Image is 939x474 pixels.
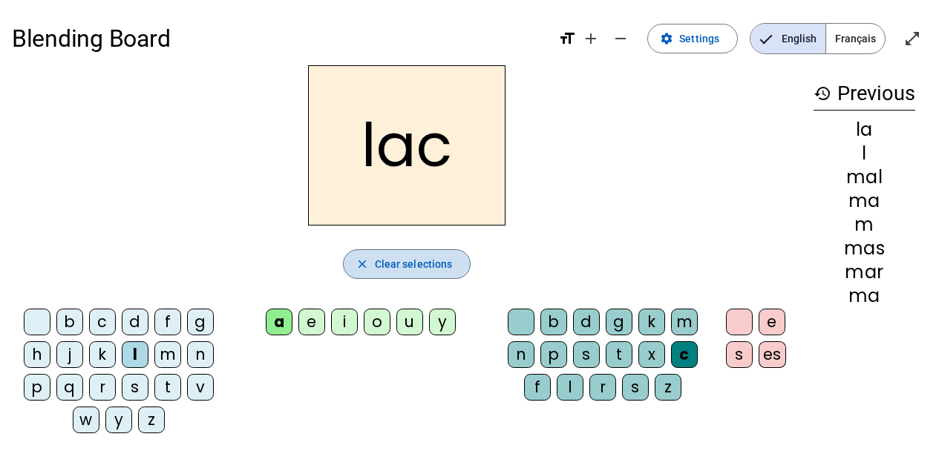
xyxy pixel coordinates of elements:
[826,24,885,53] span: Français
[750,23,886,54] mat-button-toggle-group: Language selection
[122,309,148,335] div: d
[814,145,915,162] div: l
[154,341,181,368] div: m
[679,30,719,47] span: Settings
[56,374,83,401] div: q
[308,65,506,226] h2: lac
[122,374,148,401] div: s
[589,374,616,401] div: r
[606,309,632,335] div: g
[266,309,292,335] div: a
[56,309,83,335] div: b
[558,30,576,47] mat-icon: format_size
[903,30,921,47] mat-icon: open_in_full
[814,263,915,281] div: mar
[89,374,116,401] div: r
[726,341,753,368] div: s
[396,309,423,335] div: u
[814,216,915,234] div: m
[638,309,665,335] div: k
[814,192,915,210] div: ma
[606,341,632,368] div: t
[343,249,471,279] button: Clear selections
[356,257,369,271] mat-icon: close
[606,24,635,53] button: Decrease font size
[814,287,915,305] div: ma
[759,309,785,335] div: e
[671,341,698,368] div: c
[638,341,665,368] div: x
[73,406,99,433] div: w
[24,341,50,368] div: h
[660,32,673,45] mat-icon: settings
[429,309,456,335] div: y
[622,374,649,401] div: s
[154,309,181,335] div: f
[573,341,600,368] div: s
[897,24,927,53] button: Enter full screen
[122,341,148,368] div: l
[540,341,567,368] div: p
[814,77,915,111] h3: Previous
[750,24,825,53] span: English
[814,85,831,102] mat-icon: history
[154,374,181,401] div: t
[187,341,214,368] div: n
[814,168,915,186] div: mal
[814,121,915,139] div: la
[89,341,116,368] div: k
[24,374,50,401] div: p
[573,309,600,335] div: d
[187,309,214,335] div: g
[508,341,534,368] div: n
[298,309,325,335] div: e
[655,374,681,401] div: z
[89,309,116,335] div: c
[331,309,358,335] div: i
[576,24,606,53] button: Increase font size
[12,15,546,62] h1: Blending Board
[138,406,165,433] div: z
[582,30,600,47] mat-icon: add
[759,341,786,368] div: es
[56,341,83,368] div: j
[557,374,583,401] div: l
[187,374,214,401] div: v
[364,309,390,335] div: o
[612,30,629,47] mat-icon: remove
[540,309,567,335] div: b
[647,24,738,53] button: Settings
[671,309,698,335] div: m
[524,374,551,401] div: f
[814,240,915,257] div: mas
[375,255,453,273] span: Clear selections
[105,406,132,433] div: y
